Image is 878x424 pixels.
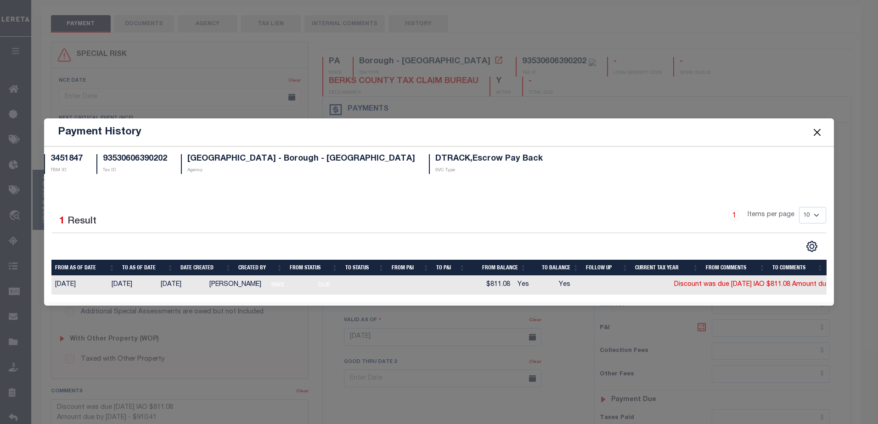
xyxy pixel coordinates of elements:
th: Follow Up: activate to sort column ascending [582,260,631,276]
td: $811.08 [470,276,514,295]
td: Yes [555,276,614,295]
td: [DATE] [51,276,108,295]
h5: 93530606390202 [103,154,167,164]
th: To As of Date: activate to sort column ascending [118,260,177,276]
th: To Comments: activate to sort column ascending [769,260,827,276]
th: From P&I: activate to sort column ascending [388,260,433,276]
p: TBM ID [51,167,83,174]
th: Created By: activate to sort column ascending [235,260,286,276]
th: From Balance: activate to sort column ascending [469,260,530,276]
td: [PERSON_NAME] [206,276,265,295]
th: Date Created: activate to sort column ascending [177,260,235,276]
p: Tax ID [103,167,167,174]
th: From As of Date: activate to sort column ascending [51,260,118,276]
td: [DATE] [157,276,206,295]
label: Result [68,214,96,229]
h5: 3451847 [51,154,83,164]
a: Discount was due [DATE] IAO $811.08 Amount due b... [674,281,840,288]
th: To Balance: activate to sort column ascending [530,260,582,276]
span: 1 [59,217,65,226]
span: Items per page [748,210,794,220]
a: 1 [729,210,739,220]
th: To Status: activate to sort column ascending [342,260,388,276]
span: NW2 [269,279,287,290]
button: Close [811,126,823,138]
span: DUE [315,279,333,290]
h5: Payment History [58,126,141,139]
th: Current Tax Year: activate to sort column ascending [631,260,702,276]
h5: DTRACK,Escrow Pay Back [435,154,543,164]
p: Agency [187,167,415,174]
th: From Status: activate to sort column ascending [286,260,341,276]
span: [GEOGRAPHIC_DATA] - Borough - [GEOGRAPHIC_DATA] [187,155,415,163]
p: SVC Type [435,167,543,174]
th: From Comments: activate to sort column ascending [702,260,769,276]
td: [DATE] [108,276,157,295]
td: Yes [514,276,555,295]
th: To P&I: activate to sort column ascending [433,260,469,276]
